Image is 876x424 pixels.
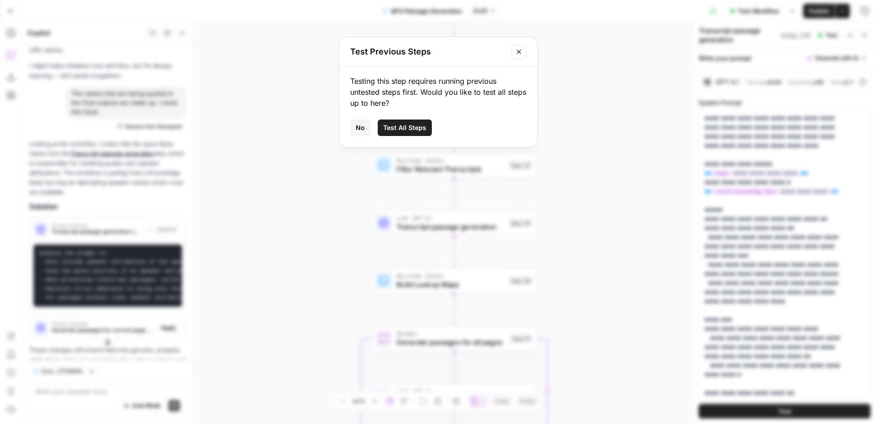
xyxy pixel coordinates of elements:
h2: Test Previous Steps [350,45,506,58]
span: Test All Steps [383,123,426,132]
button: Test All Steps [378,120,432,136]
span: No [356,123,365,132]
button: Close modal [512,44,526,59]
div: Testing this step requires running previous untested steps first. Would you like to test all step... [350,76,526,109]
button: No [350,120,370,136]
